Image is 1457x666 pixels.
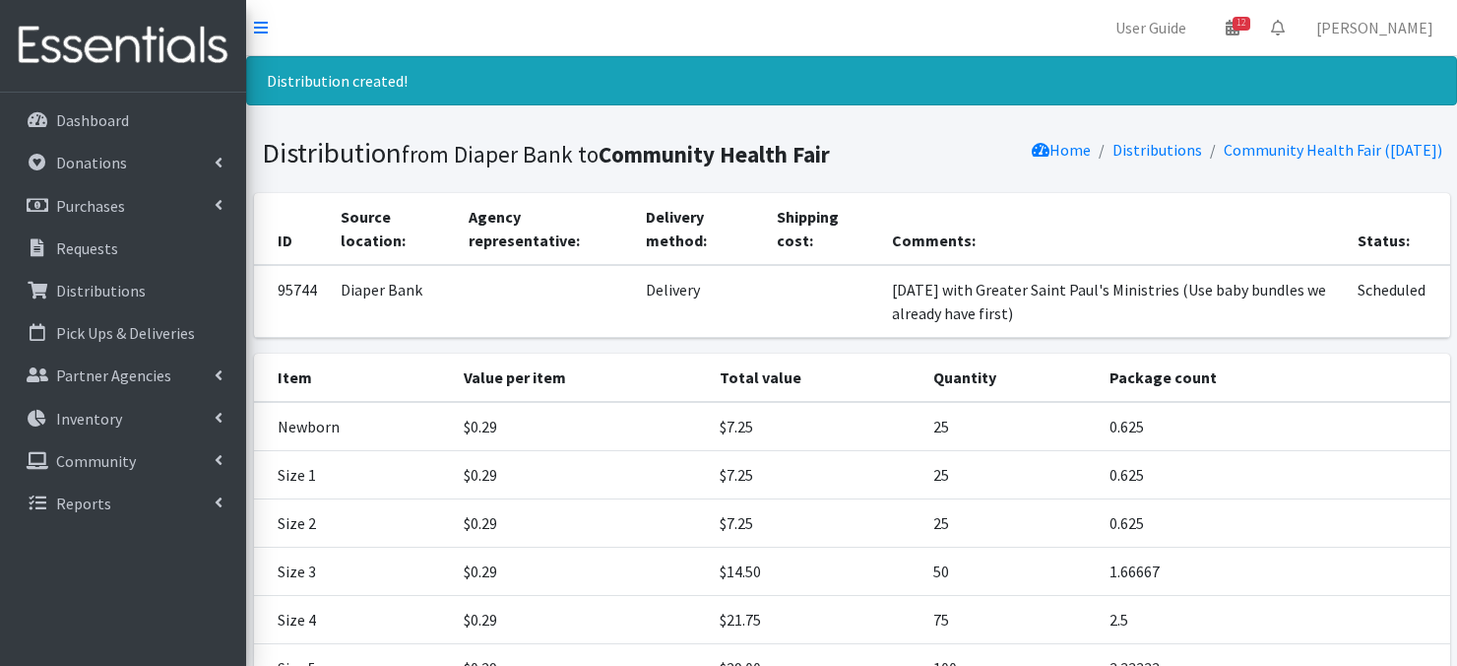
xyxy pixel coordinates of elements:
[921,547,1098,595] td: 50
[329,265,458,338] td: Diaper Bank
[1346,193,1449,265] th: Status:
[708,547,921,595] td: $14.50
[8,399,238,438] a: Inventory
[880,193,1347,265] th: Comments:
[1098,402,1450,451] td: 0.625
[8,441,238,481] a: Community
[1112,140,1202,160] a: Distributions
[402,140,830,168] small: from Diaper Bank to
[1098,547,1450,595] td: 1.66667
[56,238,118,258] p: Requests
[262,136,845,170] h1: Distribution
[708,402,921,451] td: $7.25
[8,186,238,226] a: Purchases
[1346,265,1449,338] td: Scheduled
[452,499,708,547] td: $0.29
[246,56,1457,105] div: Distribution created!
[1300,8,1449,47] a: [PERSON_NAME]
[56,110,129,130] p: Dashboard
[708,595,921,643] td: $21.75
[1098,354,1450,402] th: Package count
[8,484,238,523] a: Reports
[8,356,238,395] a: Partner Agencies
[56,451,136,471] p: Community
[1224,140,1442,160] a: Community Health Fair ([DATE])
[254,354,452,402] th: Item
[254,193,329,265] th: ID
[8,229,238,268] a: Requests
[452,354,708,402] th: Value per item
[1098,499,1450,547] td: 0.625
[1032,140,1091,160] a: Home
[8,13,238,79] img: HumanEssentials
[8,143,238,182] a: Donations
[56,323,195,343] p: Pick Ups & Deliveries
[921,499,1098,547] td: 25
[56,494,111,513] p: Reports
[56,153,127,172] p: Donations
[599,140,830,168] b: Community Health Fair
[56,196,125,216] p: Purchases
[254,547,452,595] td: Size 3
[329,193,458,265] th: Source location:
[254,499,452,547] td: Size 2
[1233,17,1250,31] span: 12
[457,193,633,265] th: Agency representative:
[8,100,238,140] a: Dashboard
[1210,8,1255,47] a: 12
[8,271,238,310] a: Distributions
[452,402,708,451] td: $0.29
[765,193,880,265] th: Shipping cost:
[452,450,708,499] td: $0.29
[254,265,329,338] td: 95744
[708,450,921,499] td: $7.25
[56,366,171,385] p: Partner Agencies
[880,265,1347,338] td: [DATE] with Greater Saint Paul's Ministries (Use baby bundles we already have first)
[452,547,708,595] td: $0.29
[708,354,921,402] th: Total value
[1100,8,1202,47] a: User Guide
[921,402,1098,451] td: 25
[921,595,1098,643] td: 75
[708,499,921,547] td: $7.25
[921,354,1098,402] th: Quantity
[452,595,708,643] td: $0.29
[254,402,452,451] td: Newborn
[56,409,122,429] p: Inventory
[1098,595,1450,643] td: 2.5
[1098,450,1450,499] td: 0.625
[634,265,765,338] td: Delivery
[8,313,238,353] a: Pick Ups & Deliveries
[56,281,146,300] p: Distributions
[254,450,452,499] td: Size 1
[634,193,765,265] th: Delivery method:
[921,450,1098,499] td: 25
[254,595,452,643] td: Size 4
